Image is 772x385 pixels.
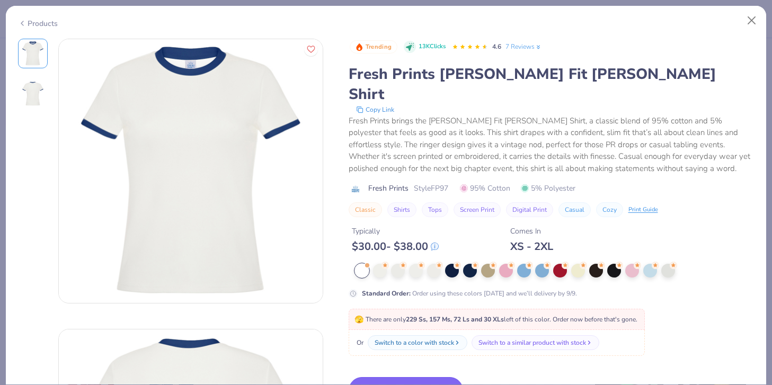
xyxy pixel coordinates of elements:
img: Back [20,81,46,106]
a: 7 Reviews [505,42,542,51]
span: Style FP97 [414,183,448,194]
span: 5% Polyester [521,183,575,194]
button: Tops [422,202,448,217]
img: brand logo [349,185,363,193]
button: Casual [558,202,591,217]
strong: 229 Ss, 157 Ms, 72 Ls and 30 XLs [406,315,504,324]
span: 🫣 [354,315,363,325]
button: Switch to a similar product with stock [472,335,599,350]
div: Order using these colors [DATE] and we’ll delivery by 9/9. [362,289,577,298]
button: Switch to a color with stock [368,335,467,350]
span: Trending [366,44,392,50]
div: Products [18,18,58,29]
div: Switch to a color with stock [375,338,454,347]
span: Or [354,338,363,347]
div: 4.6 Stars [452,39,488,56]
span: 13K Clicks [419,42,446,51]
img: Trending sort [355,43,363,51]
div: Comes In [510,226,553,237]
span: 95% Cotton [460,183,510,194]
span: 4.6 [492,42,501,51]
div: Fresh Prints brings the [PERSON_NAME] Fit [PERSON_NAME] Shirt, a classic blend of 95% cotton and ... [349,115,755,175]
div: $ 30.00 - $ 38.00 [352,240,439,253]
div: Switch to a similar product with stock [478,338,586,347]
button: Badge Button [350,40,397,54]
strong: Standard Order : [362,289,411,298]
button: Like [304,42,318,56]
button: Screen Print [454,202,501,217]
img: Front [20,41,46,66]
button: Shirts [387,202,416,217]
button: Close [742,11,762,31]
button: Classic [349,202,382,217]
img: Front [59,39,323,303]
button: Cozy [596,202,623,217]
button: Digital Print [506,202,553,217]
div: Fresh Prints [PERSON_NAME] Fit [PERSON_NAME] Shirt [349,64,755,104]
button: copy to clipboard [353,104,397,115]
span: There are only left of this color. Order now before that's gone. [354,315,637,324]
div: Typically [352,226,439,237]
div: Print Guide [628,205,658,214]
span: Fresh Prints [368,183,409,194]
div: XS - 2XL [510,240,553,253]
